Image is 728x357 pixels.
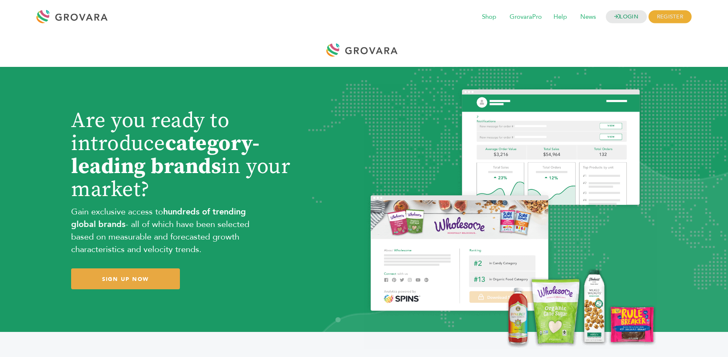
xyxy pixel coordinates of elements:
span: Help [548,9,573,25]
span: News [574,9,602,25]
a: GrovaraPro [504,13,548,22]
b: category-leading brands [71,130,260,180]
a: News [574,13,602,22]
a: Help [548,13,573,22]
a: Shop [476,13,502,22]
p: Gain exclusive access to - all of which have been selected based on measurable and forecasted gro... [71,206,256,256]
span: REGISTER [649,10,692,23]
h1: Are you ready to introduce in your market? [71,110,332,201]
span: GrovaraPro [504,9,548,25]
a: LOGIN [606,10,647,23]
b: hundreds of trending global brands [71,206,246,230]
span: Shop [476,9,502,25]
a: SIGN UP NOW [71,268,180,290]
